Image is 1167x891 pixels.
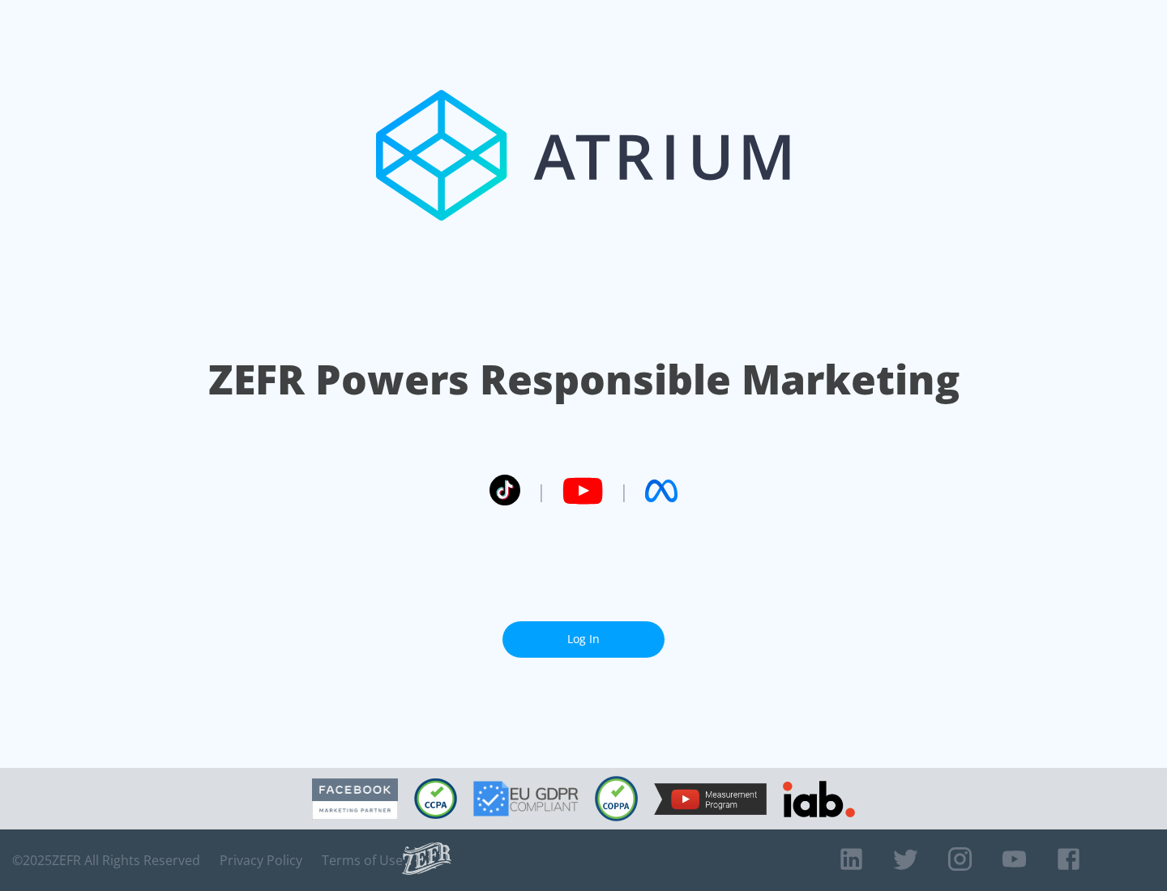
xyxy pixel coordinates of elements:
img: YouTube Measurement Program [654,783,767,815]
span: © 2025 ZEFR All Rights Reserved [12,852,200,868]
img: CCPA Compliant [414,778,457,819]
span: | [536,479,546,503]
img: COPPA Compliant [595,776,638,821]
a: Privacy Policy [220,852,302,868]
h1: ZEFR Powers Responsible Marketing [208,352,960,407]
a: Log In [502,621,665,658]
a: Terms of Use [322,852,403,868]
img: Facebook Marketing Partner [312,778,398,820]
img: IAB [783,781,855,817]
span: | [619,479,629,503]
img: GDPR Compliant [473,781,579,816]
